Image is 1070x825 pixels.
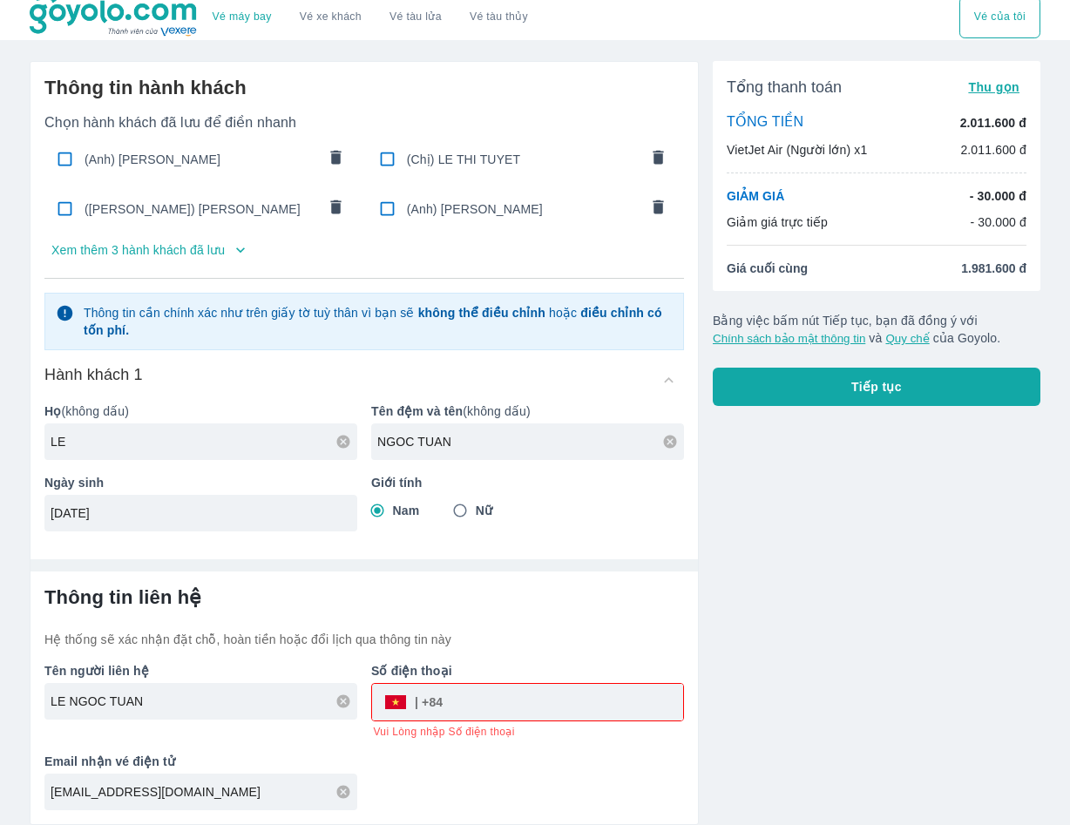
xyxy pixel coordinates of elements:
span: Nữ [476,502,492,519]
b: Số điện thoại [371,664,452,678]
b: Tên đệm và tên [371,404,463,418]
span: Thu gọn [968,80,1019,94]
button: comments [640,191,676,227]
p: Giới tính [371,474,684,491]
span: Vui Lòng nhập Số điện thoại [373,725,514,739]
p: 2.011.600 đ [960,141,1026,159]
p: Xem thêm 3 hành khách đã lưu [51,241,225,259]
p: GIẢM GIÁ [727,187,784,205]
p: - 30.000 đ [970,213,1026,231]
b: Tên người liên hệ [44,664,149,678]
b: Họ [44,404,61,418]
p: Giảm giá trực tiếp [727,213,828,231]
p: - 30.000 đ [970,187,1026,205]
span: Nam [393,502,420,519]
h6: Thông tin liên hệ [44,585,684,610]
button: Xem thêm 3 hành khách đã lưu [44,236,684,264]
span: Tổng thanh toán [727,77,842,98]
span: (Anh) [PERSON_NAME] [85,151,316,168]
input: Ví dụ: VAN A [377,433,684,450]
p: VietJet Air (Người lớn) x1 [727,141,867,159]
button: comments [318,141,355,178]
button: Chính sách bảo mật thông tin [713,332,865,345]
p: (không dấu) [371,402,684,420]
p: Bằng việc bấm nút Tiếp tục, bạn đã đồng ý với và của Goyolo. [713,312,1040,347]
span: Giá cuối cùng [727,260,808,277]
span: Tiếp tục [851,378,902,396]
h6: Hành khách 1 [44,364,143,385]
p: (không dấu) [44,402,357,420]
button: comments [318,191,355,227]
button: Tiếp tục [713,368,1040,406]
strong: không thể điều chỉnh [418,306,545,320]
span: (Chị) LE THI TUYET [407,151,639,168]
span: ([PERSON_NAME]) [PERSON_NAME] [85,200,316,218]
p: Chọn hành khách đã lưu để điền nhanh [44,114,684,132]
p: Ngày sinh [44,474,357,491]
button: Thu gọn [961,75,1026,99]
h6: Thông tin hành khách [44,76,684,100]
button: comments [640,141,676,178]
button: Quy chế [885,332,929,345]
input: Ví dụ: 31/12/1990 [51,504,340,522]
span: (Anh) [PERSON_NAME] [407,200,639,218]
a: Vé xe khách [300,10,362,24]
span: 1.981.600 đ [961,260,1026,277]
a: Vé máy bay [213,10,272,24]
p: Thông tin cần chính xác như trên giấy tờ tuỳ thân vì bạn sẽ hoặc [84,304,673,339]
input: Ví dụ: NGUYEN VAN A [51,693,357,710]
p: TỔNG TIỀN [727,113,803,132]
input: Ví dụ: abc@gmail.com [51,783,357,801]
p: Hệ thống sẽ xác nhận đặt chỗ, hoàn tiền hoặc đổi lịch qua thông tin này [44,631,684,648]
input: Ví dụ: NGUYEN [51,433,357,450]
b: Email nhận vé điện tử [44,754,175,768]
p: 2.011.600 đ [960,114,1026,132]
